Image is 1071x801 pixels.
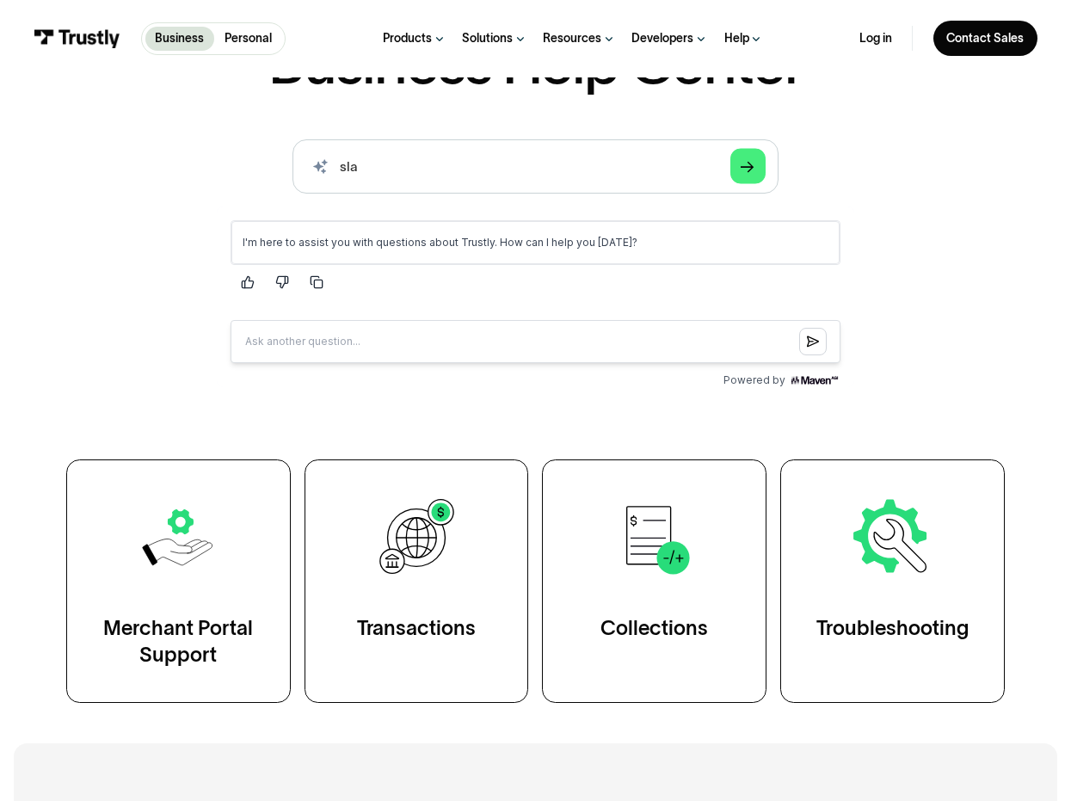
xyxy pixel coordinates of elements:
[572,167,624,181] img: Maven AGI Logo
[933,21,1037,56] a: Contact Sales
[542,459,766,703] a: Collections
[383,31,432,46] div: Products
[305,459,529,703] a: Transactions
[292,139,779,193] input: search
[859,31,892,46] a: Log in
[357,615,476,642] div: Transactions
[225,30,272,47] p: Personal
[462,31,513,46] div: Solutions
[816,615,969,642] div: Troubleshooting
[14,114,624,157] input: Question box
[724,31,749,46] div: Help
[145,27,214,51] a: Business
[292,139,779,193] form: Search
[631,31,693,46] div: Developers
[66,459,291,703] a: Merchant Portal Support
[507,167,569,181] span: Powered by
[34,29,120,47] img: Trustly Logo
[214,27,281,51] a: Personal
[543,31,601,46] div: Resources
[780,459,1005,703] a: Troubleshooting
[26,29,612,43] p: I'm here to assist you with questions about Trustly. How can I help you [DATE]?
[600,615,708,642] div: Collections
[946,31,1024,46] div: Contact Sales
[268,34,803,92] h1: Business Help Center
[155,30,204,47] p: Business
[101,615,256,669] div: Merchant Portal Support
[582,121,610,149] button: Submit question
